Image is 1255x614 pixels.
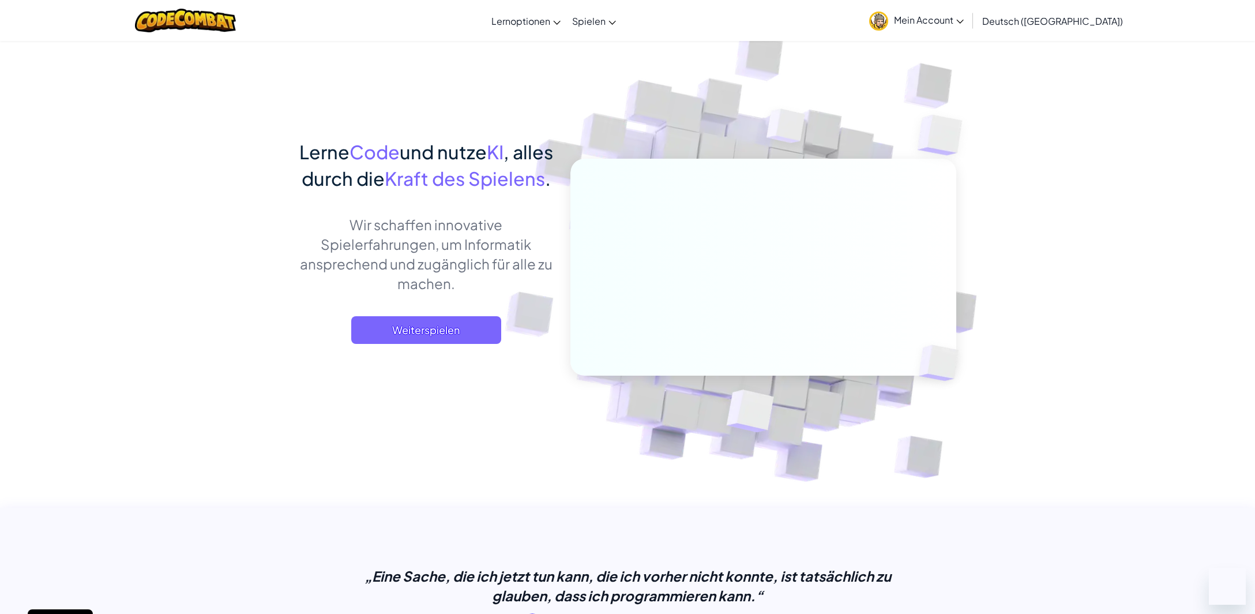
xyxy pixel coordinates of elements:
[545,167,551,190] span: .
[900,321,986,405] img: Overlap cubes
[1209,568,1246,605] iframe: Schaltfläche zum Öffnen des Messaging-Fensters
[572,15,606,27] span: Spielen
[863,2,970,39] a: Mein Account
[299,140,350,163] span: Lerne
[895,87,994,184] img: Overlap cubes
[698,365,802,461] img: Overlap cubes
[566,5,622,36] a: Spielen
[894,14,964,26] span: Mein Account
[982,15,1123,27] span: Deutsch ([GEOGRAPHIC_DATA])
[339,566,916,605] p: „Eine Sache, die ich jetzt tun kann, die ich vorher nicht konnte, ist tatsächlich zu glauben, das...
[299,215,553,293] p: Wir schaffen innovative Spielerfahrungen, um Informatik ansprechend und zugänglich für alle zu ma...
[351,316,501,344] a: Weiterspielen
[487,140,503,163] span: KI
[135,9,236,32] img: CodeCombat logo
[350,140,400,163] span: Code
[491,15,550,27] span: Lernoptionen
[385,167,545,190] span: Kraft des Spielens
[869,12,888,31] img: avatar
[745,86,828,172] img: Overlap cubes
[486,5,566,36] a: Lernoptionen
[976,5,1129,36] a: Deutsch ([GEOGRAPHIC_DATA])
[400,140,487,163] span: und nutze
